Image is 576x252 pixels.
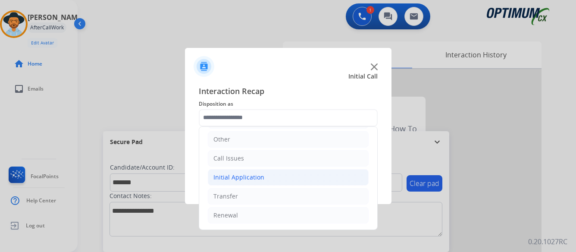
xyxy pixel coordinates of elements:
[213,135,230,144] div: Other
[348,72,378,81] span: Initial Call
[213,192,238,201] div: Transfer
[199,99,378,109] span: Disposition as
[528,236,567,247] p: 0.20.1027RC
[213,154,244,163] div: Call Issues
[194,56,214,77] img: contactIcon
[213,211,238,220] div: Renewal
[213,173,264,182] div: Initial Application
[199,85,378,99] span: Interaction Recap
